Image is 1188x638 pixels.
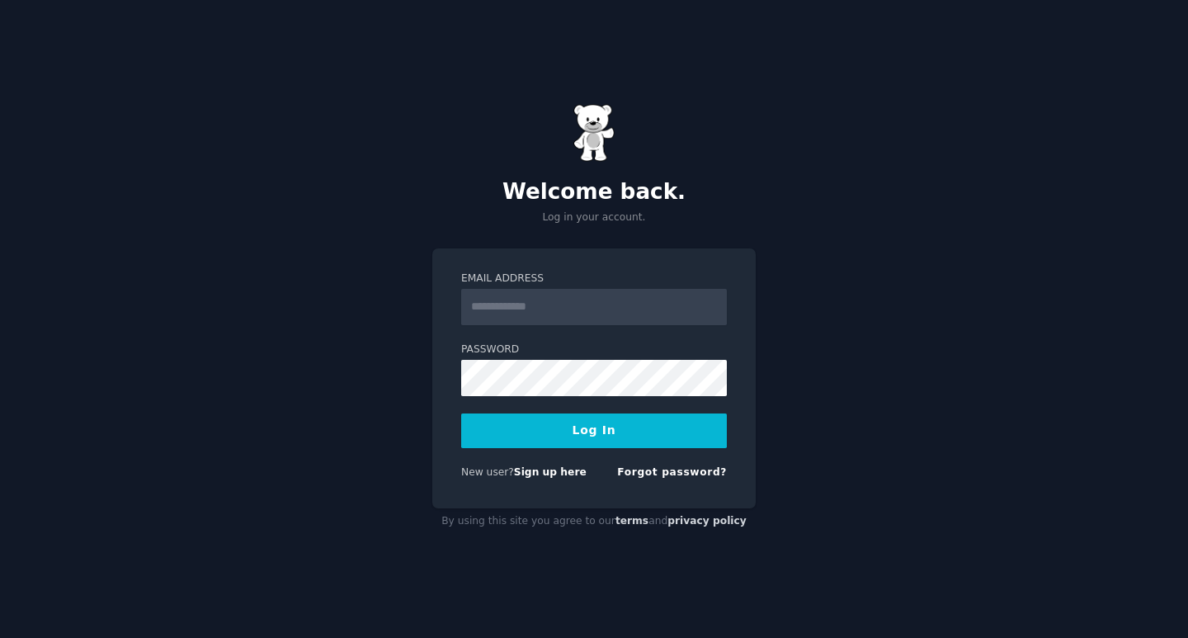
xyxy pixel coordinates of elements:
[432,179,756,206] h2: Welcome back.
[461,466,514,478] span: New user?
[667,515,747,527] a: privacy policy
[461,272,727,286] label: Email Address
[461,414,727,448] button: Log In
[432,210,756,225] p: Log in your account.
[514,466,587,478] a: Sign up here
[461,343,727,357] label: Password
[615,515,648,527] a: terms
[432,508,756,535] div: By using this site you agree to our and
[617,466,727,478] a: Forgot password?
[573,104,615,162] img: Gummy Bear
